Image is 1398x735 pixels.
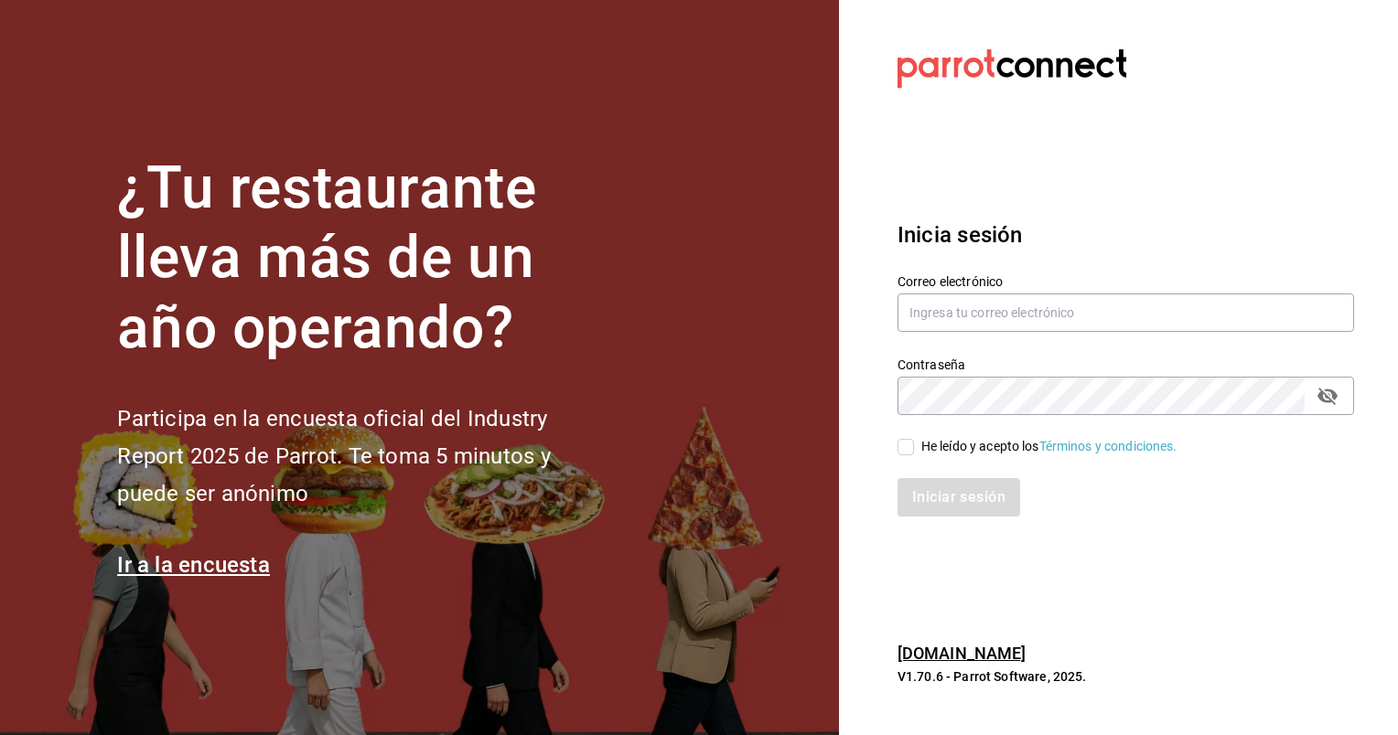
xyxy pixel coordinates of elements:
[1312,380,1343,411] button: passwordField
[898,667,1354,686] p: V1.70.6 - Parrot Software, 2025.
[898,274,1354,287] label: Correo electrónico
[117,154,611,364] h1: ¿Tu restaurante lleva más de un año operando?
[898,644,1027,663] a: [DOMAIN_NAME]
[117,400,611,512] h2: Participa en la encuesta oficial del Industry Report 2025 de Parrot. Te toma 5 minutos y puede se...
[921,437,1178,456] div: He leído y acepto los
[117,552,270,578] a: Ir a la encuesta
[898,218,1354,251] h3: Inicia sesión
[1039,439,1178,453] a: Términos y condiciones.
[898,357,1354,370] label: Contraseña
[898,293,1354,332] input: Ingresa tu correo electrónico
